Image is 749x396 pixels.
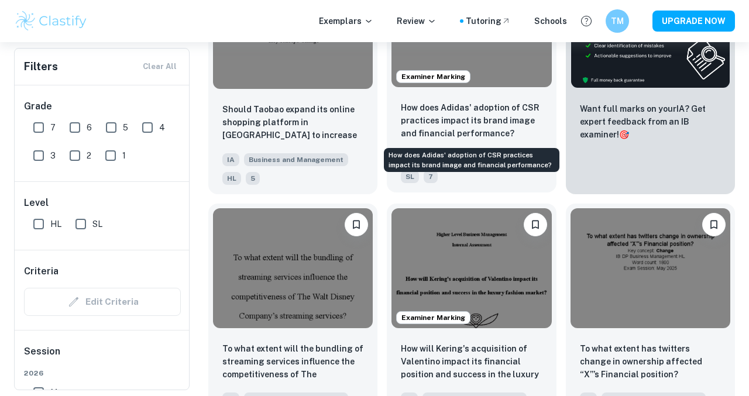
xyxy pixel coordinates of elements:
[87,121,92,134] span: 6
[580,342,721,381] p: To what extent has twitters change in ownership affected “X”’s Financial position?
[24,288,181,316] div: Criteria filters are unavailable when searching by topic
[87,149,91,162] span: 2
[92,218,102,230] span: SL
[50,149,56,162] span: 3
[213,208,373,328] img: Business and Management IA example thumbnail: To what extent will the bundling of stre
[222,342,363,382] p: To what extent will the bundling of streaming services influence the competitiveness of The Walt ...
[397,15,437,27] p: Review
[571,208,730,328] img: Business and Management IA example thumbnail: To what extent has twitters change in ow
[24,99,181,113] h6: Grade
[246,172,260,185] span: 5
[24,58,58,75] h6: Filters
[222,153,239,166] span: IA
[524,213,547,236] button: Bookmark
[401,101,542,140] p: How does Adidas' adoption of CSR practices impact its brand image and financial performance?
[222,103,363,143] p: Should Taobao expand its online shopping platform in Southeast Asia to increase its sales and com...
[534,15,567,27] a: Schools
[159,121,165,134] span: 4
[14,9,88,33] img: Clastify logo
[384,148,559,172] div: How does Adidas' adoption of CSR practices impact its brand image and financial performance?
[24,196,181,210] h6: Level
[466,15,511,27] a: Tutoring
[244,153,348,166] span: Business and Management
[222,172,241,185] span: HL
[397,71,470,82] span: Examiner Marking
[50,218,61,230] span: HL
[424,170,438,183] span: 7
[576,11,596,31] button: Help and Feedback
[24,345,181,368] h6: Session
[611,15,624,27] h6: TM
[401,342,542,382] p: How will Kering's acquisition of Valentino impact its financial position and success in the luxur...
[397,312,470,323] span: Examiner Marking
[606,9,629,33] button: TM
[702,213,726,236] button: Bookmark
[24,368,181,378] span: 2026
[319,15,373,27] p: Exemplars
[24,264,59,278] h6: Criteria
[345,213,368,236] button: Bookmark
[619,130,629,139] span: 🎯
[391,208,551,328] img: Business and Management IA example thumbnail: How will Kering's acquisition of Valenti
[123,121,128,134] span: 5
[122,149,126,162] span: 1
[50,121,56,134] span: 7
[652,11,735,32] button: UPGRADE NOW
[580,102,721,141] p: Want full marks on your IA ? Get expert feedback from an IB examiner!
[401,170,419,183] span: SL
